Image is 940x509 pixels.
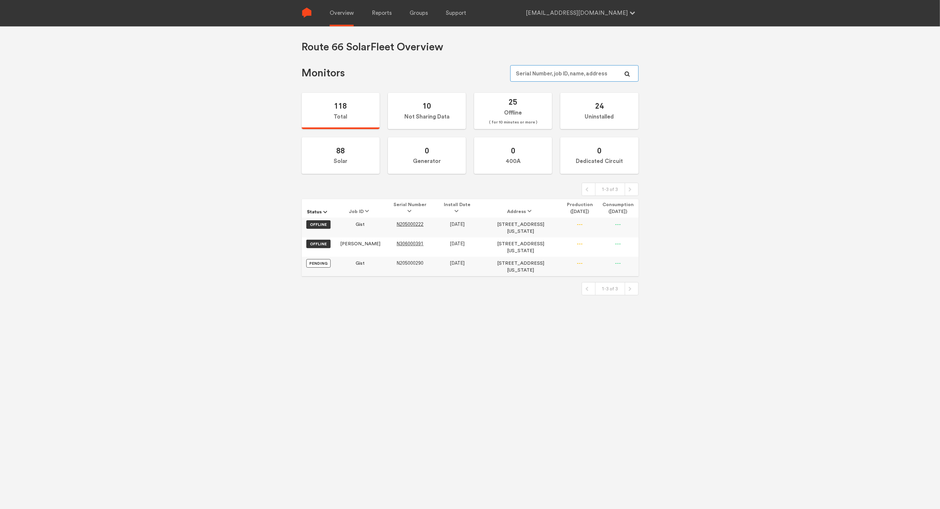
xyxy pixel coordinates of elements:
[335,237,385,257] td: [PERSON_NAME]
[388,93,466,129] label: Not Sharing Data
[598,237,639,257] td: ---
[335,257,385,276] td: Gist
[479,257,562,276] td: [STREET_ADDRESS][US_STATE]
[397,261,424,266] a: N205000290
[479,218,562,237] td: [STREET_ADDRESS][US_STATE]
[397,222,424,227] a: N205000222
[595,183,625,196] div: 1-3 of 3
[598,257,639,276] td: ---
[562,218,598,237] td: ---
[336,146,345,155] span: 88
[335,218,385,237] td: Gist
[595,101,604,111] span: 24
[562,199,598,218] th: Production ([DATE])
[435,199,479,218] th: Install Date
[306,259,331,268] label: Pending
[474,93,552,129] label: Offline
[302,199,336,218] th: Status
[511,146,515,155] span: 0
[302,137,380,174] label: Solar
[598,218,639,237] td: ---
[450,222,465,227] span: [DATE]
[450,260,465,266] span: [DATE]
[509,97,518,107] span: 25
[397,222,424,227] span: N205000222
[479,199,562,218] th: Address
[306,220,331,229] label: OFFLINE
[489,119,537,126] span: ( for 10 minutes or more )
[560,137,638,174] label: Dedicated Circuit
[560,93,638,129] label: Uninstalled
[595,282,625,295] div: 1-3 of 3
[597,146,601,155] span: 0
[510,65,638,82] input: Serial Number, job ID, name, address
[306,240,331,248] label: OFFLINE
[450,241,465,247] span: [DATE]
[422,101,431,111] span: 10
[425,146,429,155] span: 0
[397,241,424,246] a: N306000391
[302,8,312,18] img: Sense Logo
[479,237,562,257] td: [STREET_ADDRESS][US_STATE]
[388,137,466,174] label: Generator
[302,93,380,129] label: Total
[385,199,435,218] th: Serial Number
[474,137,552,174] label: 400A
[302,67,345,80] h1: Monitors
[302,40,444,54] h1: Route 66 Solar Fleet Overview
[397,260,424,266] span: N205000290
[562,237,598,257] td: ---
[335,199,385,218] th: Job ID
[562,257,598,276] td: ---
[334,101,347,111] span: 118
[598,199,639,218] th: Consumption ([DATE])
